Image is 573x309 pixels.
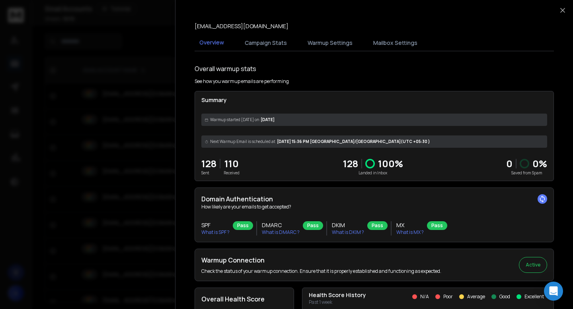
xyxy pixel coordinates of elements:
[262,221,300,229] h3: DMARC
[420,294,429,300] p: N/A
[201,294,287,304] h2: Overall Health Score
[499,294,510,300] p: Good
[368,34,422,52] button: Mailbox Settings
[201,157,216,170] p: 128
[224,157,240,170] p: 110
[195,22,288,30] p: [EMAIL_ADDRESS][DOMAIN_NAME]
[224,170,240,176] p: Received
[201,170,216,176] p: Sent
[367,221,388,230] div: Pass
[303,34,357,52] button: Warmup Settings
[309,299,366,305] p: Past 1 week
[262,229,300,236] p: What is DMARC ?
[201,221,230,229] h3: SPF
[303,221,323,230] div: Pass
[201,135,547,148] div: [DATE] 15:36 PM [GEOGRAPHIC_DATA]/[GEOGRAPHIC_DATA] (UTC +05:30 )
[343,157,358,170] p: 128
[201,268,441,274] p: Check the status of your warmup connection. Ensure that it is properly established and functionin...
[427,221,447,230] div: Pass
[195,64,256,73] h1: Overall warmup stats
[396,229,424,236] p: What is MX ?
[309,291,366,299] p: Health Score History
[233,221,253,230] div: Pass
[443,294,453,300] p: Poor
[195,78,289,85] p: See how you warmup emails are performing
[332,221,364,229] h3: DKIM
[201,194,547,204] h2: Domain Authentication
[506,170,547,176] p: Saved from Spam
[378,157,403,170] p: 100 %
[467,294,485,300] p: Average
[544,282,563,301] div: Open Intercom Messenger
[343,170,403,176] p: Landed in Inbox
[506,157,513,170] strong: 0
[532,157,547,170] p: 0 %
[210,139,275,145] span: Next Warmup Email is scheduled at
[396,221,424,229] h3: MX
[201,229,230,236] p: What is SPF ?
[524,294,544,300] p: Excellent
[201,255,441,265] h2: Warmup Connection
[240,34,292,52] button: Campaign Stats
[201,114,547,126] div: [DATE]
[201,96,547,104] p: Summary
[519,257,547,273] button: Active
[195,34,229,52] button: Overview
[201,204,547,210] p: How likely are your emails to get accepted?
[332,229,364,236] p: What is DKIM ?
[210,117,259,123] span: Warmup started [DATE] on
